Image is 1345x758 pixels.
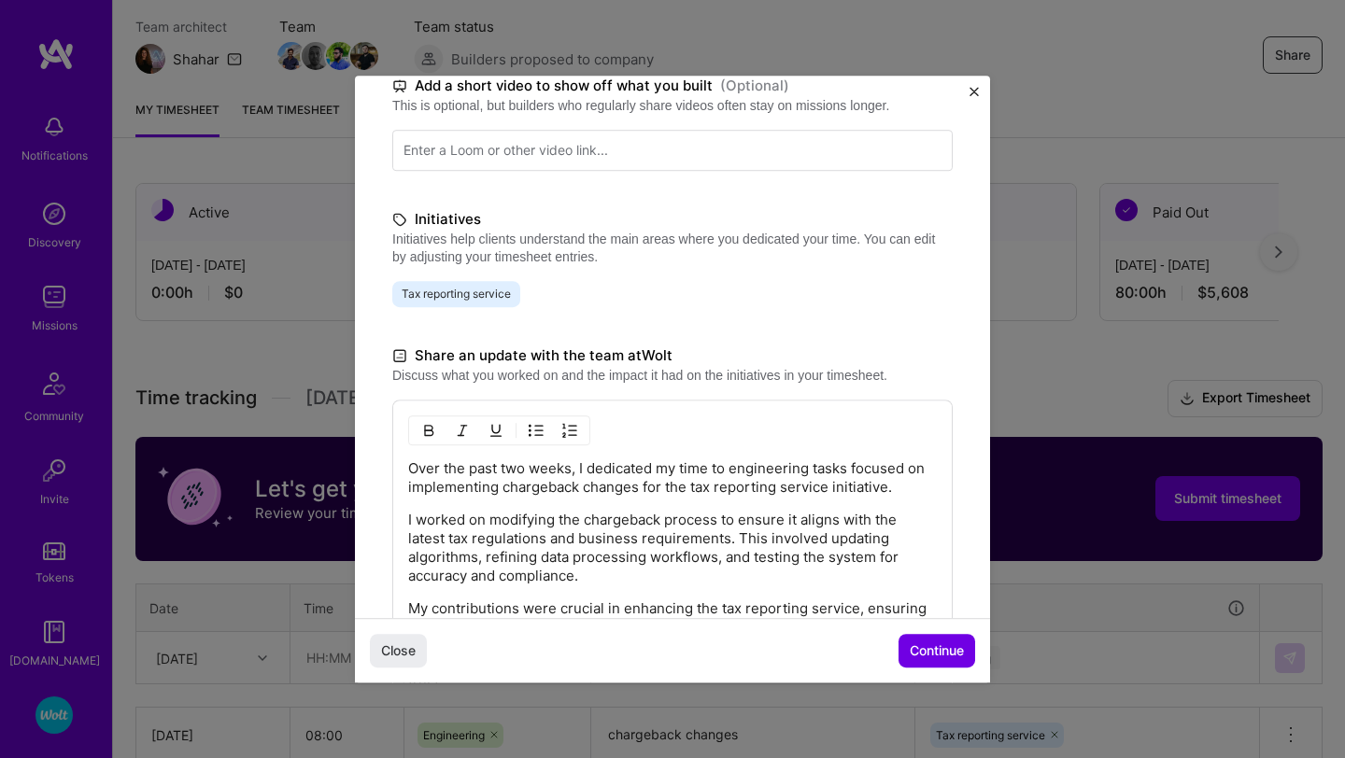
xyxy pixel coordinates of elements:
span: Continue [910,641,964,660]
i: icon DocumentBlack [392,345,407,367]
span: (Optional) [720,75,789,97]
label: This is optional, but builders who regularly share videos often stay on missions longer. [392,97,953,115]
img: Divider [516,419,517,442]
img: Italic [455,423,470,438]
button: Close [370,634,427,667]
img: Bold [421,423,436,438]
p: My contributions were crucial in enhancing the tax reporting service, ensuring it meets complianc... [408,599,937,693]
button: Continue [899,634,975,667]
label: Add a short video to show off what you built [392,75,953,97]
img: OL [562,423,577,438]
img: Underline [488,423,503,438]
label: Share an update with the team at Wolt [392,344,953,367]
img: UL [529,423,544,438]
label: Discuss what you worked on and the impact it had on the initiatives in your timesheet. [392,367,953,385]
input: Enter a Loom or other video link... [392,130,953,171]
button: Close [970,87,979,106]
label: Initiatives help clients understand the main areas where you dedicated your time. You can edit by... [392,231,953,266]
span: Tax reporting service [392,281,520,307]
p: I worked on modifying the chargeback process to ensure it aligns with the latest tax regulations ... [408,511,937,585]
span: Close [381,641,416,660]
i: icon TvBlack [392,76,407,97]
label: Initiatives [392,208,953,231]
p: Over the past two weeks, I dedicated my time to engineering tasks focused on implementing chargeb... [408,459,937,497]
i: icon TagBlack [392,209,407,231]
